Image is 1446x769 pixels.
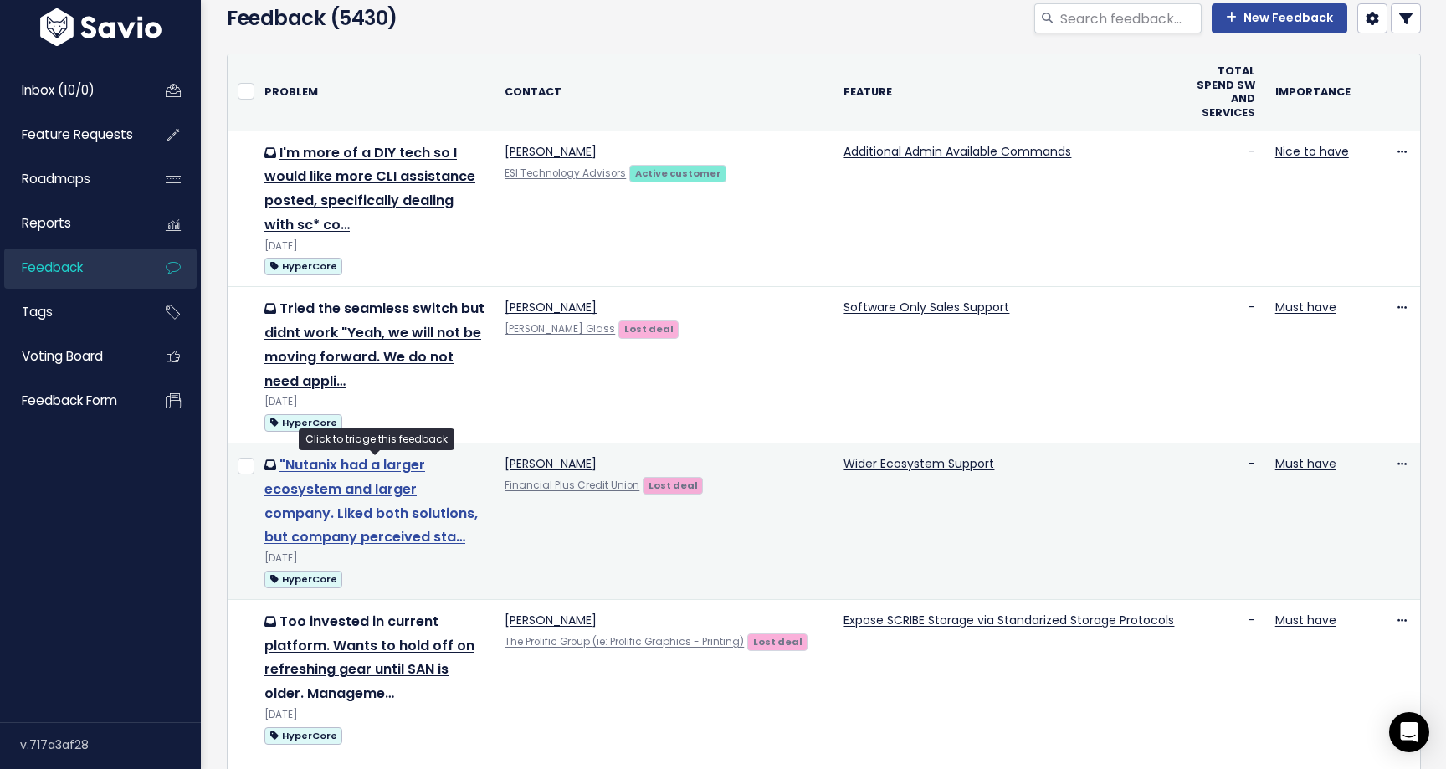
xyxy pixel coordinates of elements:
[629,164,726,181] a: Active customer
[1212,3,1347,33] a: New Feedback
[643,476,703,493] a: Lost deal
[1275,299,1336,315] a: Must have
[254,54,495,131] th: Problem
[4,71,139,110] a: Inbox (10/0)
[505,455,597,472] a: [PERSON_NAME]
[264,258,342,275] span: HyperCore
[264,727,342,745] span: HyperCore
[22,214,71,232] span: Reports
[624,322,674,336] strong: Lost deal
[843,143,1071,160] a: Additional Admin Available Commands
[264,612,474,703] a: Too invested in current platform. Wants to hold off on refreshing gear until SAN is older. Manageme…
[4,204,139,243] a: Reports
[4,249,139,287] a: Feedback
[22,126,133,143] span: Feature Requests
[753,635,802,649] strong: Lost deal
[264,550,485,567] div: [DATE]
[505,143,597,160] a: [PERSON_NAME]
[20,723,201,766] div: v.717a3af28
[843,612,1174,628] a: Expose SCRIBE Storage via Standarized Storage Protocols
[36,8,166,46] img: logo-white.9d6f32f41409.svg
[264,143,475,234] a: I'm more of a DIY tech so I would like more CLI assistance posted, specifically dealing with sc* co…
[618,320,679,336] a: Lost deal
[747,633,808,649] a: Lost deal
[1184,599,1264,756] td: -
[22,347,103,365] span: Voting Board
[264,299,485,390] a: Tried the seamless switch but didnt work "Yeah, we will not be moving forward. We do not need appli…
[264,393,485,411] div: [DATE]
[264,414,342,432] span: HyperCore
[264,725,342,746] a: HyperCore
[4,115,139,154] a: Feature Requests
[1275,143,1349,160] a: Nice to have
[22,303,53,320] span: Tags
[4,382,139,420] a: Feedback form
[4,293,139,331] a: Tags
[4,337,139,376] a: Voting Board
[1275,612,1336,628] a: Must have
[843,455,994,472] a: Wider Ecosystem Support
[505,299,597,315] a: [PERSON_NAME]
[505,167,626,180] a: ESI Technology Advisors
[635,167,721,180] strong: Active customer
[299,428,454,450] div: Click to triage this feedback
[505,322,615,336] a: [PERSON_NAME] Glass
[1265,54,1361,131] th: Importance
[1184,287,1264,443] td: -
[22,259,83,276] span: Feedback
[1389,712,1429,752] div: Open Intercom Messenger
[264,571,342,588] span: HyperCore
[505,635,744,649] a: The Prolific Group (ie: Prolific Graphics - Printing)
[1059,3,1202,33] input: Search feedback...
[833,54,1184,131] th: Feature
[264,568,342,589] a: HyperCore
[22,170,90,187] span: Roadmaps
[649,479,698,492] strong: Lost deal
[264,706,485,724] div: [DATE]
[264,255,342,276] a: HyperCore
[22,81,95,99] span: Inbox (10/0)
[1184,443,1264,600] td: -
[264,238,485,255] div: [DATE]
[227,3,608,33] h4: Feedback (5430)
[505,479,639,492] a: Financial Plus Credit Union
[264,412,342,433] a: HyperCore
[495,54,833,131] th: Contact
[22,392,117,409] span: Feedback form
[1184,131,1264,287] td: -
[1275,455,1336,472] a: Must have
[505,612,597,628] a: [PERSON_NAME]
[1184,54,1264,131] th: Total Spend SW and Services
[843,299,1009,315] a: Software Only Sales Support
[4,160,139,198] a: Roadmaps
